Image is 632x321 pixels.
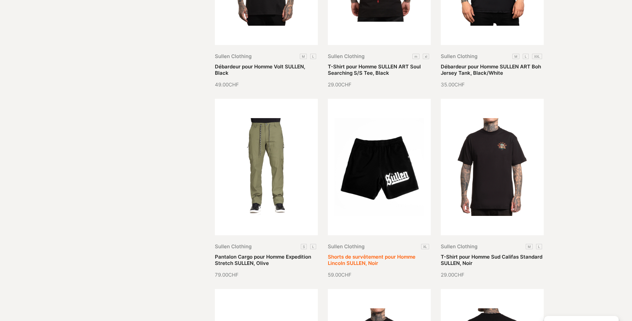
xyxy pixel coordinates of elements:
[328,254,415,267] a: Shorts de survêtement pour Homme Lincoln SULLEN, Noir
[328,63,421,76] a: T-Shirt pour Homme SULLEN ART Soul Searching S/S Tee, Black
[441,254,542,267] a: T-Shirt pour Homme Sud Califas Standard SULLEN, Noir
[441,63,541,76] a: Débardeur pour Homme SULLEN ART Boh Jersey Tank, Black/White
[215,63,305,76] a: Débardeur pour Homme Volt SULLEN, Black
[215,254,311,267] a: Pantalon Cargo pour Homme Expedition Stretch SULLEN, Olive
